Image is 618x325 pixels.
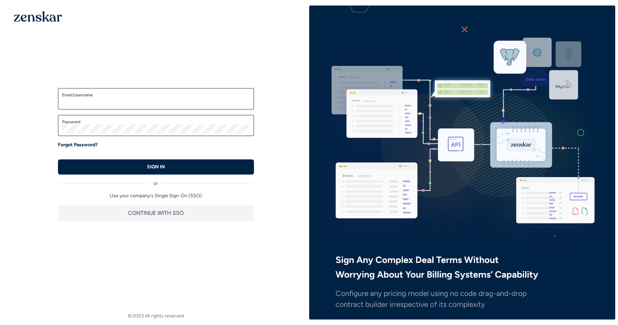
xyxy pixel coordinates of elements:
button: SIGN IN [58,159,254,175]
p: SIGN IN [147,164,165,170]
a: Forgot Password? [58,141,98,148]
label: Email/Username [62,92,250,98]
div: or [58,175,254,187]
p: Use your company's Single Sign-On (SSO) [58,192,254,199]
button: CONTINUE WITH SSO [58,205,254,221]
img: 1OGAJ2xQqyY4LXKgY66KYq0eOWRCkrZdAb3gUhuVAqdWPZE9SRJmCz+oDMSn4zDLXe31Ii730ItAGKgCKgCCgCikA4Av8PJUP... [14,11,62,22]
label: Password [62,119,250,125]
footer: © 2023 All rights reserved [3,313,309,319]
